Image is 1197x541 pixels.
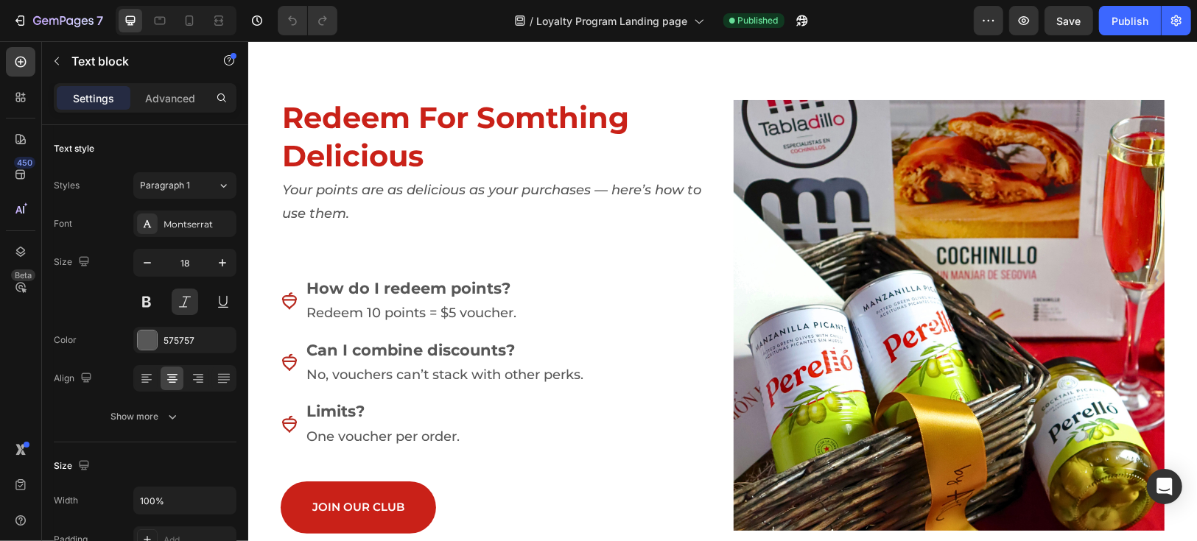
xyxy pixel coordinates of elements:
p: 7 [96,12,103,29]
p: Advanced [145,91,195,106]
div: Width [54,494,78,507]
button: Paragraph 1 [133,172,236,199]
div: Text style [54,142,94,155]
span: Published [738,14,779,27]
p: Settings [73,91,114,106]
span: / [530,13,534,29]
span: Loyalty Program Landing page [537,13,688,29]
div: 575757 [164,334,233,347]
div: Color [54,333,77,347]
button: Publish [1099,6,1161,35]
div: Montserrat [164,218,233,231]
button: 7 [6,6,110,35]
div: Font [54,217,72,230]
span: Paragraph 1 [140,179,190,192]
div: Publish [1112,13,1148,29]
iframe: Design area [248,41,1197,541]
div: Open Intercom Messenger [1147,469,1182,504]
div: Size [54,252,93,272]
button: Show more [54,403,236,430]
button: Save [1045,6,1093,35]
div: Undo/Redo [278,6,337,35]
div: Align [54,369,95,389]
input: Auto [134,487,236,514]
div: Styles [54,179,80,192]
div: Size [54,456,93,476]
div: Show more [111,409,180,424]
div: 450 [14,157,35,169]
img: 182.png [485,59,916,489]
span: Save [1057,15,1081,27]
p: Text block [71,52,197,70]
div: Beta [11,269,35,281]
